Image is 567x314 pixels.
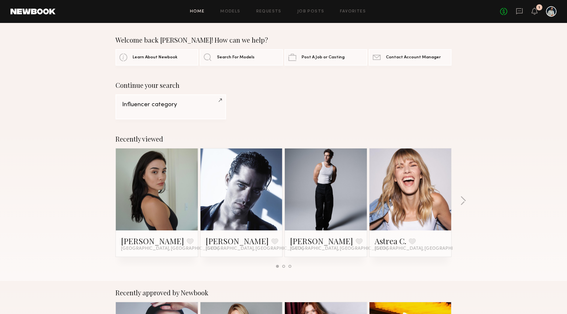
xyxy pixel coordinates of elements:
[375,246,472,251] span: [GEOGRAPHIC_DATA], [GEOGRAPHIC_DATA]
[206,246,304,251] span: [GEOGRAPHIC_DATA], [GEOGRAPHIC_DATA]
[115,289,451,297] div: Recently approved by Newbook
[115,94,226,119] a: Influencer category
[122,102,220,108] div: Influencer category
[217,55,255,60] span: Search For Models
[115,135,451,143] div: Recently viewed
[115,49,198,66] a: Learn About Newbook
[115,36,451,44] div: Welcome back [PERSON_NAME]! How can we help?
[302,55,345,60] span: Post A Job or Casting
[190,10,205,14] a: Home
[297,10,325,14] a: Job Posts
[220,10,240,14] a: Models
[200,49,283,66] a: Search For Models
[375,236,406,246] a: Astrea C.
[284,49,367,66] a: Post A Job or Casting
[340,10,366,14] a: Favorites
[115,81,451,89] div: Continue your search
[290,236,353,246] a: [PERSON_NAME]
[386,55,441,60] span: Contact Account Manager
[369,49,451,66] a: Contact Account Manager
[133,55,178,60] span: Learn About Newbook
[256,10,282,14] a: Requests
[121,236,184,246] a: [PERSON_NAME]
[121,246,219,251] span: [GEOGRAPHIC_DATA], [GEOGRAPHIC_DATA]
[538,6,540,10] div: 1
[290,246,388,251] span: [GEOGRAPHIC_DATA], [GEOGRAPHIC_DATA]
[206,236,269,246] a: [PERSON_NAME]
